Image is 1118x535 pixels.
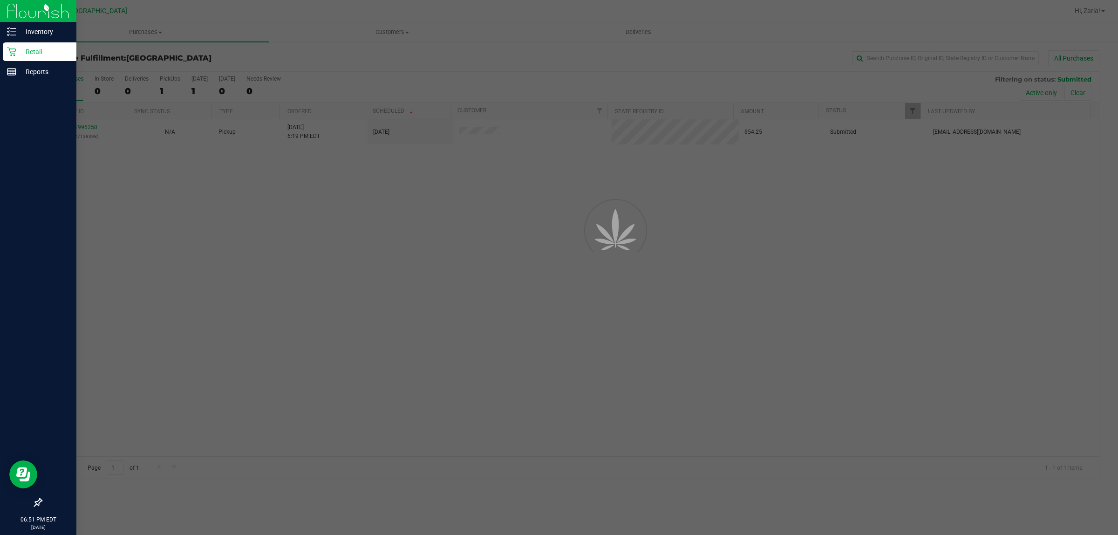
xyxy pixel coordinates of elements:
[7,67,16,76] inline-svg: Reports
[16,66,72,77] p: Reports
[16,46,72,57] p: Retail
[4,524,72,531] p: [DATE]
[16,26,72,37] p: Inventory
[7,27,16,36] inline-svg: Inventory
[4,515,72,524] p: 06:51 PM EDT
[7,47,16,56] inline-svg: Retail
[9,460,37,488] iframe: Resource center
